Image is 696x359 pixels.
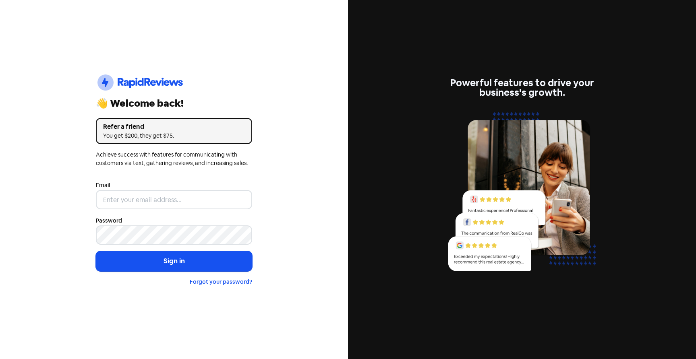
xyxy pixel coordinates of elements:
div: Powerful features to drive your business's growth. [444,78,600,97]
label: Email [96,181,110,190]
div: You get $200, they get $75. [103,132,245,140]
div: Achieve success with features for communicating with customers via text, gathering reviews, and i... [96,151,252,167]
input: Enter your email address... [96,190,252,209]
div: 👋 Welcome back! [96,99,252,108]
a: Forgot your password? [190,278,252,285]
button: Sign in [96,251,252,271]
img: reviews [444,107,600,281]
label: Password [96,217,122,225]
div: Refer a friend [103,122,245,132]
